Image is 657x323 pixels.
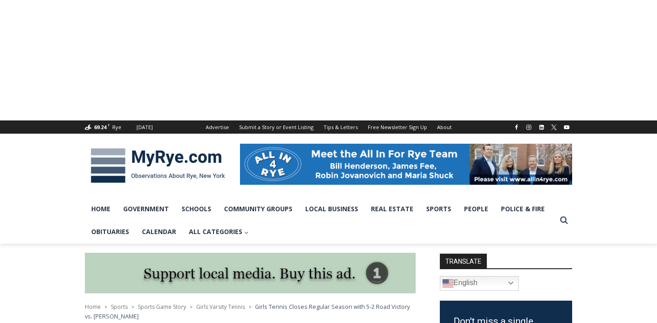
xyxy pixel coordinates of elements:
a: About [432,120,457,134]
span: > [190,304,193,310]
a: X [548,122,559,133]
a: Community Groups [218,198,299,220]
a: Linkedin [536,122,547,133]
nav: Secondary Navigation [201,120,457,134]
span: 69.24 [94,124,106,130]
a: Calendar [136,220,182,243]
a: Submit a Story or Event Listing [234,120,318,134]
a: Facebook [511,122,522,133]
a: Government [117,198,175,220]
a: YouTube [561,122,572,133]
a: Real Estate [365,198,420,220]
a: Local Business [299,198,365,220]
span: F [108,122,110,127]
a: Obituaries [85,220,136,243]
a: People [458,198,495,220]
a: Advertise [201,120,234,134]
a: Sports [111,303,128,311]
a: Instagram [523,122,534,133]
span: > [104,304,107,310]
a: Home [85,303,101,311]
span: > [131,304,134,310]
button: View Search Form [556,212,572,229]
a: Home [85,198,117,220]
a: Schools [175,198,218,220]
img: en [443,278,454,289]
span: All Categories [189,227,249,237]
div: [DATE] [136,123,153,131]
a: Tips & Letters [318,120,363,134]
img: All in for Rye [240,144,572,185]
a: Police & Fire [495,198,551,220]
img: support local media, buy this ad [85,253,416,294]
a: Sports [420,198,458,220]
a: Free Newsletter Sign Up [363,120,432,134]
span: Girls Tennis Closes Regular Season with 5-2 Road Victory vs. [PERSON_NAME] [85,302,410,320]
nav: Primary Navigation [85,198,556,244]
span: > [249,304,251,310]
a: English [440,276,519,291]
strong: TRANSLATE [440,254,487,268]
img: MyRye.com [85,142,231,189]
nav: Breadcrumbs [85,302,416,321]
a: All Categories [182,220,255,243]
a: Girls Varsity Tennis [196,303,245,311]
div: Rye [112,123,121,131]
a: Sports Game Story [138,303,186,311]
